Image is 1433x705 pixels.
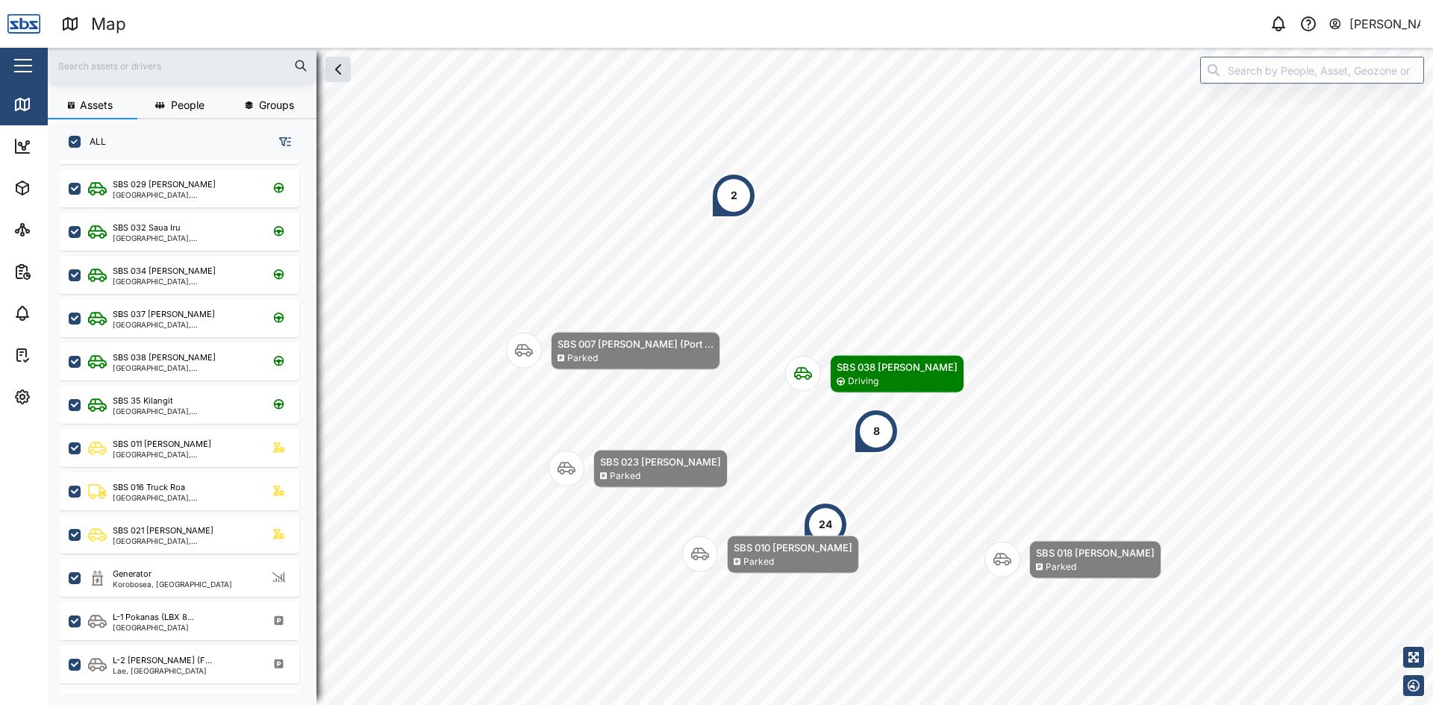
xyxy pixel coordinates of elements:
div: [PERSON_NAME] [1349,15,1421,34]
div: Dashboard [39,138,106,154]
canvas: Map [48,48,1433,705]
div: Map marker [785,355,964,393]
div: Map [91,11,126,37]
div: Parked [1046,560,1076,574]
div: Assets [39,180,85,196]
div: Generator [113,568,152,580]
div: Reports [39,263,90,280]
div: SBS 35 Kilangit [113,395,173,407]
div: [GEOGRAPHIC_DATA], [GEOGRAPHIC_DATA] [113,278,255,285]
div: L-2 [PERSON_NAME] (F... [113,654,212,667]
div: Sites [39,222,75,238]
div: L-1 Pokanas (LBX 8... [113,611,194,624]
span: Assets [80,100,113,110]
input: Search assets or drivers [57,54,307,77]
div: SBS 038 [PERSON_NAME] [113,351,216,364]
button: [PERSON_NAME] [1328,13,1421,34]
div: Map marker [984,541,1161,579]
div: [GEOGRAPHIC_DATA], [GEOGRAPHIC_DATA] [113,537,255,545]
div: grid [60,160,316,693]
div: Settings [39,389,92,405]
div: Map marker [549,450,728,488]
div: Parked [743,555,774,569]
div: Map marker [854,409,899,454]
div: Alarms [39,305,85,322]
div: [GEOGRAPHIC_DATA], [GEOGRAPHIC_DATA] [113,451,255,458]
div: 8 [873,423,880,439]
div: SBS 037 [PERSON_NAME] [113,308,215,321]
div: SBS 038 [PERSON_NAME] [837,360,958,375]
div: SBS 034 [PERSON_NAME] [113,265,216,278]
div: SBS 010 [PERSON_NAME] [734,540,852,555]
div: Tasks [39,347,80,363]
div: SBS 021 [PERSON_NAME] [113,524,213,537]
div: [GEOGRAPHIC_DATA] [113,624,194,631]
div: [GEOGRAPHIC_DATA], [GEOGRAPHIC_DATA] [113,407,255,415]
div: Map marker [711,173,756,218]
span: People [171,100,205,110]
div: Map marker [803,502,848,547]
div: SBS 007 [PERSON_NAME] (Port ... [558,336,714,351]
div: [GEOGRAPHIC_DATA], [GEOGRAPHIC_DATA] [113,191,255,198]
div: Map marker [682,536,859,574]
div: [GEOGRAPHIC_DATA], [GEOGRAPHIC_DATA] [113,321,255,328]
div: Lae, [GEOGRAPHIC_DATA] [113,667,212,674]
div: Map marker [506,332,720,370]
div: SBS 032 Saua Iru [113,222,181,234]
div: Korobosea, [GEOGRAPHIC_DATA] [113,580,232,588]
div: SBS 029 [PERSON_NAME] [113,178,216,191]
div: SBS 011 [PERSON_NAME] [113,438,211,451]
div: 2 [731,187,737,204]
div: SBS 018 [PERSON_NAME] [1036,545,1155,560]
img: Main Logo [7,7,40,40]
div: SBS 023 [PERSON_NAME] [600,454,721,469]
div: Driving [848,375,878,389]
span: Groups [259,100,294,110]
div: [GEOGRAPHIC_DATA], [GEOGRAPHIC_DATA] [113,364,255,372]
div: 24 [819,516,832,533]
div: Parked [610,469,640,483]
div: [GEOGRAPHIC_DATA], [GEOGRAPHIC_DATA] [113,234,255,242]
div: Parked [567,351,598,366]
div: SBS 016 Truck Roa [113,481,185,494]
input: Search by People, Asset, Geozone or Place [1200,57,1424,84]
label: ALL [81,136,106,148]
div: [GEOGRAPHIC_DATA], [GEOGRAPHIC_DATA] [113,494,255,501]
div: Map [39,96,72,113]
